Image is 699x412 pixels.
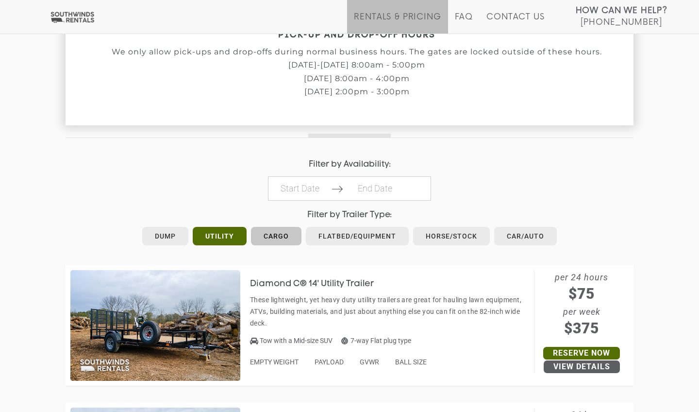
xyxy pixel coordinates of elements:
p: [DATE] 8:00am - 4:00pm [66,74,648,83]
a: Reserve Now [543,347,620,360]
a: FAQ [455,12,473,34]
strong: PICK-UP AND DROP-OFF HOURS [278,31,435,39]
a: How Can We Help? [PHONE_NUMBER] [576,5,667,26]
span: $375 [534,317,629,339]
span: [PHONE_NUMBER] [581,17,662,27]
a: Utility [193,227,247,245]
p: We only allow pick-ups and drop-offs during normal business hours. The gates are locked outside o... [66,48,648,56]
h4: Filter by Availability: [66,160,633,169]
img: Southwinds Rentals Logo [49,11,96,23]
span: GVWR [360,358,379,366]
p: [DATE]-[DATE] 8:00am - 5:00pm [66,61,648,69]
h4: Filter by Trailer Type: [66,210,633,220]
span: PAYLOAD [315,358,344,366]
span: $75 [534,283,629,305]
h3: Diamond C® 14' Utility Trailer [250,279,389,289]
span: 7-way Flat plug type [341,337,411,344]
a: Contact Us [486,12,544,34]
span: BALL SIZE [395,358,427,366]
p: [DATE] 2:00pm - 3:00pm [66,87,648,96]
strong: How Can We Help? [576,6,667,16]
a: Rentals & Pricing [354,12,441,34]
a: Dump [142,227,188,245]
a: Horse/Stock [413,227,490,245]
p: These lightweight, yet heavy duty utility trailers are great for hauling lawn equipment, ATVs, bu... [250,294,529,329]
span: per 24 hours per week [534,270,629,339]
a: Cargo [251,227,301,245]
a: Car/Auto [494,227,557,245]
span: EMPTY WEIGHT [250,358,299,366]
a: Flatbed/Equipment [306,227,409,245]
a: Diamond C® 14' Utility Trailer [250,279,389,287]
span: Tow with a Mid-size SUV [260,337,333,344]
a: View Details [544,360,620,373]
img: SW018 - Diamond C 14' Utility Trailer [70,270,240,381]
